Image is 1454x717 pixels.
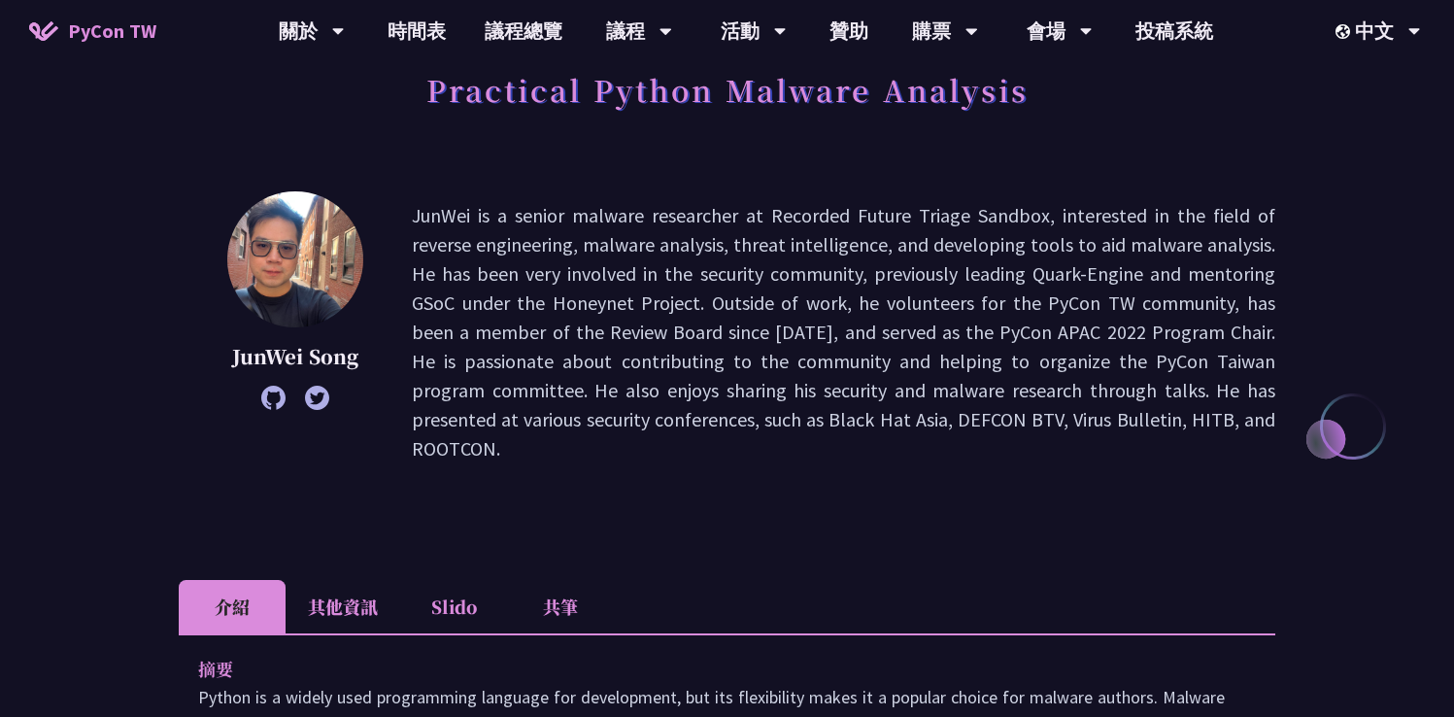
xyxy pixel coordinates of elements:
img: JunWei Song [227,191,363,327]
p: JunWei Song [227,342,363,371]
h1: Practical Python Malware Analysis [426,60,1029,119]
p: 摘要 [198,655,1217,683]
li: 其他資訊 [286,580,400,633]
span: PyCon TW [68,17,156,46]
li: 共筆 [507,580,614,633]
li: 介紹 [179,580,286,633]
p: JunWei is a senior malware researcher at Recorded Future Triage Sandbox, interested in the field ... [412,201,1275,463]
img: Home icon of PyCon TW 2025 [29,21,58,41]
img: Locale Icon [1336,24,1355,39]
li: Slido [400,580,507,633]
a: PyCon TW [10,7,176,55]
